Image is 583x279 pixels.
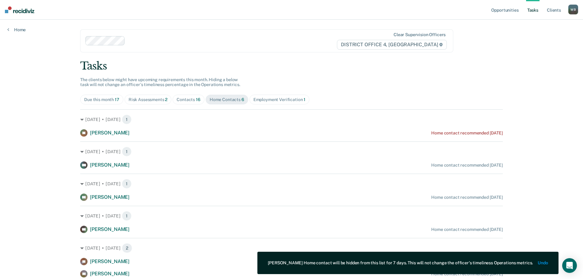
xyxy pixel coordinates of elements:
[568,5,578,14] div: W B
[80,147,503,156] div: [DATE] • [DATE] 1
[431,195,503,200] div: Home contact recommended [DATE]
[538,260,548,266] button: Undo
[80,211,503,221] div: [DATE] • [DATE] 1
[122,115,132,124] span: 1
[431,227,503,232] div: Home contact recommended [DATE]
[122,147,132,156] span: 1
[122,243,132,253] span: 2
[177,97,200,102] div: Contacts
[431,163,503,168] div: Home contact recommended [DATE]
[122,211,132,221] span: 1
[568,5,578,14] button: WB
[90,130,129,136] span: [PERSON_NAME]
[210,97,244,102] div: Home Contacts
[129,97,168,102] div: Risk Assessments
[80,243,503,253] div: [DATE] • [DATE] 2
[431,130,503,136] div: Home contact recommended [DATE]
[90,226,129,232] span: [PERSON_NAME]
[80,60,503,72] div: Tasks
[90,271,129,277] span: [PERSON_NAME]
[80,179,503,189] div: [DATE] • [DATE] 1
[253,97,306,102] div: Employment Verification
[90,194,129,200] span: [PERSON_NAME]
[394,32,446,37] div: Clear supervision officers
[90,162,129,168] span: [PERSON_NAME]
[241,97,244,102] span: 6
[562,258,577,273] div: Open Intercom Messenger
[122,179,132,189] span: 1
[115,97,119,102] span: 17
[165,97,167,102] span: 2
[5,6,34,13] img: Recidiviz
[268,260,533,266] div: [PERSON_NAME] Home contact will be hidden from this list for 7 days. This will not change the off...
[7,27,26,32] a: Home
[304,97,305,102] span: 1
[337,40,447,50] span: DISTRICT OFFICE 4, [GEOGRAPHIC_DATA]
[196,97,200,102] span: 16
[84,97,119,102] div: Due this month
[80,115,503,124] div: [DATE] • [DATE] 1
[80,77,240,87] span: The clients below might have upcoming requirements this month. Hiding a below task will not chang...
[90,258,129,264] span: [PERSON_NAME]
